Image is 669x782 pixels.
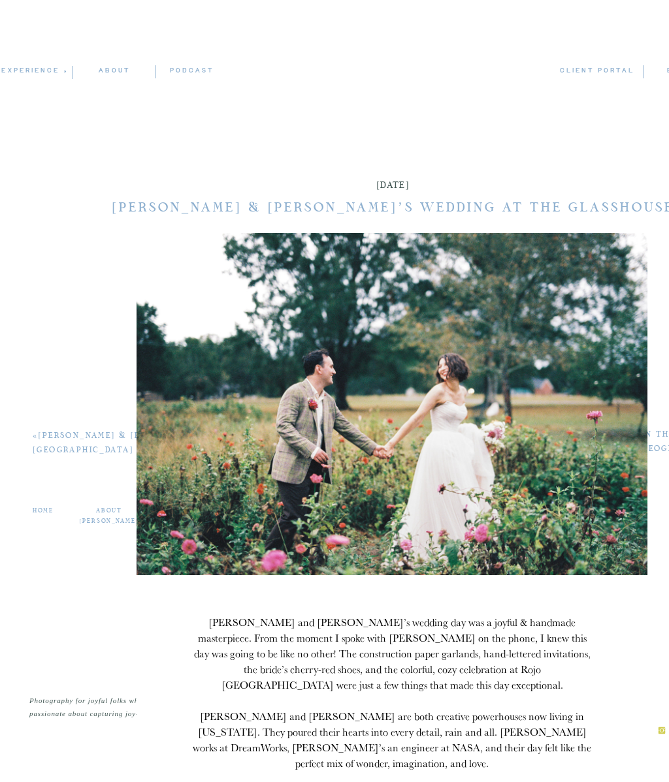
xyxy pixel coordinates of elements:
[73,65,155,77] a: ABOUT
[33,432,335,454] a: [PERSON_NAME] & [PERSON_NAME] Engagement Session at [GEOGRAPHIC_DATA]
[155,65,227,77] a: podcast
[29,696,274,717] i: Photography for joyful folks who value art and authenticity. We are passionate about capturing jo...
[76,506,142,517] a: about [PERSON_NAME]
[342,178,444,189] p: [DATE]
[559,65,637,78] a: client portal
[29,506,57,517] a: home
[1,65,64,76] a: experience
[33,430,377,448] nav: «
